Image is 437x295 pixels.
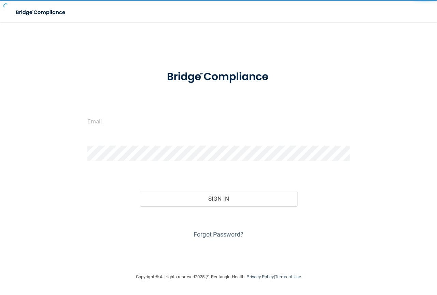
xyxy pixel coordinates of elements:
img: bridge_compliance_login_screen.278c3ca4.svg [10,5,72,19]
input: Email [87,114,350,129]
button: Sign In [140,191,297,206]
a: Terms of Use [275,274,301,279]
div: Copyright © All rights reserved 2025 @ Rectangle Health | | [94,266,343,288]
a: Forgot Password? [194,231,243,238]
a: Privacy Policy [246,274,273,279]
img: bridge_compliance_login_screen.278c3ca4.svg [156,63,282,91]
